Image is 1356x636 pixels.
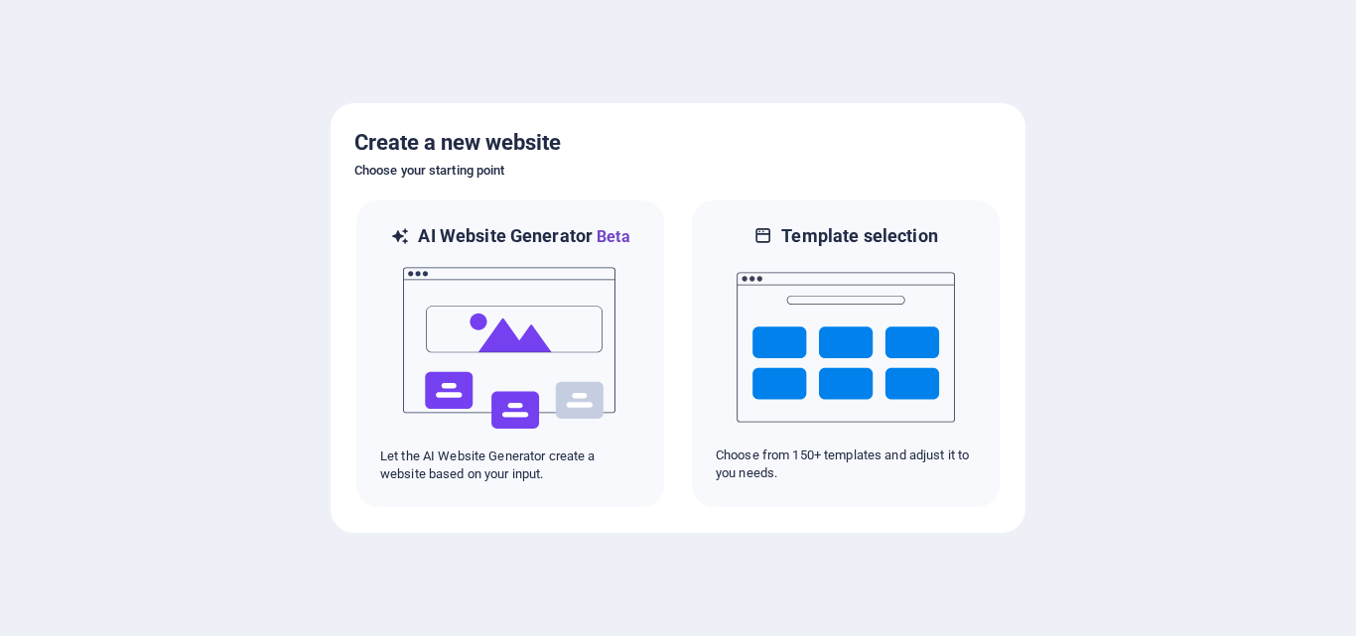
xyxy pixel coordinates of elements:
[401,249,619,447] img: ai
[354,198,666,509] div: AI Website GeneratorBetaaiLet the AI Website Generator create a website based on your input.
[781,224,937,248] h6: Template selection
[354,127,1002,159] h5: Create a new website
[380,447,640,483] p: Let the AI Website Generator create a website based on your input.
[354,159,1002,183] h6: Choose your starting point
[418,224,629,249] h6: AI Website Generator
[593,227,630,246] span: Beta
[690,198,1002,509] div: Template selectionChoose from 150+ templates and adjust it to you needs.
[716,446,976,482] p: Choose from 150+ templates and adjust it to you needs.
